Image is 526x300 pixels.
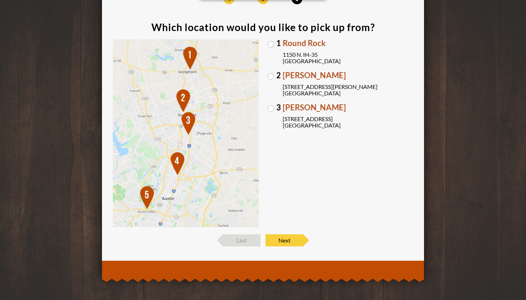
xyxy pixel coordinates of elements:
[283,116,414,129] span: [STREET_ADDRESS] [GEOGRAPHIC_DATA]
[151,22,375,32] div: Which location would you like to pick up from?
[276,71,281,79] span: 2
[283,39,414,47] span: Round Rock
[266,234,303,246] span: Next
[276,39,281,47] span: 1
[113,39,259,227] img: Map of Locations
[276,104,281,111] span: 3
[283,104,414,111] span: [PERSON_NAME]
[223,234,260,246] span: Last
[283,71,414,79] span: [PERSON_NAME]
[283,51,414,64] span: 1150 N. IH-35 [GEOGRAPHIC_DATA]
[283,84,414,96] span: [STREET_ADDRESS][PERSON_NAME] [GEOGRAPHIC_DATA]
